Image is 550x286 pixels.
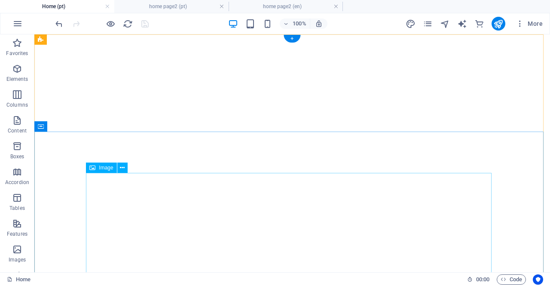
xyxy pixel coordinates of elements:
i: Undo: Change pages (Ctrl+Z) [54,19,64,29]
i: Reload page [123,19,133,29]
button: undo [54,18,64,29]
a: Click to cancel selection. Double-click to open Pages [7,274,31,285]
button: pages [423,18,433,29]
span: More [516,19,543,28]
p: Features [7,231,27,237]
p: Accordion [5,179,29,186]
i: AI Writer [457,19,467,29]
i: Pages (Ctrl+Alt+S) [423,19,433,29]
p: Elements [6,76,28,83]
span: : [482,276,483,283]
button: design [406,18,416,29]
button: reload [122,18,133,29]
button: navigator [440,18,450,29]
i: Commerce [474,19,484,29]
h6: Session time [467,274,490,285]
p: Images [9,256,26,263]
button: 100% [280,18,310,29]
button: Code [497,274,526,285]
p: Tables [9,205,25,212]
span: 00 00 [476,274,489,285]
span: Code [501,274,522,285]
button: Usercentrics [533,274,543,285]
h4: home page2 (en) [229,2,343,11]
p: Favorites [6,50,28,57]
i: Publish [493,19,503,29]
button: publish [492,17,505,31]
button: commerce [474,18,485,29]
i: Navigator [440,19,450,29]
span: Image [99,165,113,170]
h6: 100% [293,18,306,29]
h4: home page2 (pt) [114,2,229,11]
button: More [512,17,546,31]
div: + [284,35,300,43]
p: Boxes [10,153,24,160]
button: text_generator [457,18,467,29]
p: Content [8,127,27,134]
p: Columns [6,101,28,108]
